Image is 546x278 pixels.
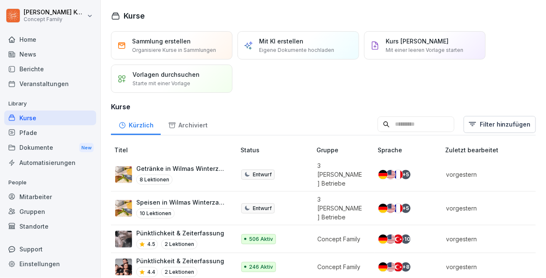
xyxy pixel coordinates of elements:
[4,256,96,271] a: Einstellungen
[136,208,175,219] p: 10 Lektionen
[147,268,155,276] p: 4.4
[115,259,132,275] img: fqp0ck1sleyjtyg2zy632a37.png
[4,47,96,62] a: News
[4,155,96,170] a: Automatisierungen
[401,235,411,244] div: + 10
[136,256,224,265] p: Pünktlichkeit & Zeiterfassung
[378,262,388,272] img: de.svg
[4,219,96,234] a: Standorte
[259,37,303,46] p: Mit KI erstellen
[378,170,388,179] img: de.svg
[124,10,145,22] h1: Kurse
[253,205,272,212] p: Entwurf
[132,70,200,79] p: Vorlagen durchsuchen
[446,204,532,213] p: vorgestern
[161,267,197,277] p: 2 Lektionen
[386,204,395,213] img: us.svg
[446,170,532,179] p: vorgestern
[249,263,273,271] p: 246 Aktiv
[4,204,96,219] a: Gruppen
[4,32,96,47] a: Home
[253,171,272,178] p: Entwurf
[24,9,85,16] p: [PERSON_NAME] Komarov
[136,229,224,238] p: Pünktlichkeit & Zeiterfassung
[4,111,96,125] a: Kurse
[114,146,237,154] p: Titel
[317,235,364,243] p: Concept Family
[161,239,197,249] p: 2 Lektionen
[317,195,364,221] p: 3 [PERSON_NAME] Betriebe
[4,97,96,111] p: Library
[386,46,463,54] p: Mit einer leeren Vorlage starten
[386,235,395,244] img: us.svg
[401,170,411,179] div: + 5
[115,200,132,217] img: fkgg6cjv4lbudmf46aueiiwz.png
[241,146,313,154] p: Status
[136,175,173,185] p: 8 Lektionen
[386,262,395,272] img: us.svg
[394,204,403,213] img: fr.svg
[394,235,403,244] img: tr.svg
[136,198,227,207] p: Speisen in Wilmas Winterzauber 2025 ❄️✨
[132,80,190,87] p: Starte mit einer Vorlage
[136,164,227,173] p: Getränke in Wilmas Winterzauber 2025 ❄️✨
[161,113,215,135] a: Archiviert
[4,125,96,140] a: Pfade
[79,143,94,153] div: New
[401,262,411,272] div: + 8
[446,262,532,271] p: vorgestern
[316,146,374,154] p: Gruppe
[24,16,85,22] p: Concept Family
[4,140,96,156] div: Dokumente
[464,116,536,133] button: Filter hinzufügen
[115,166,132,183] img: fkgg6cjv4lbudmf46aueiiwz.png
[446,235,532,243] p: vorgestern
[115,231,132,248] img: bwagz25yoydcqkgw1q3k1sbd.png
[378,204,388,213] img: de.svg
[317,161,364,188] p: 3 [PERSON_NAME] Betriebe
[386,170,395,179] img: us.svg
[378,235,388,244] img: de.svg
[111,102,536,112] h3: Kurse
[378,146,442,154] p: Sprache
[4,242,96,256] div: Support
[259,46,334,54] p: Eigene Dokumente hochladen
[4,189,96,204] a: Mitarbeiter
[386,37,449,46] p: Kurs [PERSON_NAME]
[394,170,403,179] img: fr.svg
[111,113,161,135] a: Kürzlich
[4,62,96,76] a: Berichte
[4,76,96,91] a: Veranstaltungen
[147,240,155,248] p: 4.5
[401,204,411,213] div: + 5
[249,235,273,243] p: 506 Aktiv
[317,262,364,271] p: Concept Family
[132,37,191,46] p: Sammlung erstellen
[394,262,403,272] img: tr.svg
[132,46,216,54] p: Organisiere Kurse in Sammlungen
[445,146,542,154] p: Zuletzt bearbeitet
[4,140,96,156] a: DokumenteNew
[4,176,96,189] p: People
